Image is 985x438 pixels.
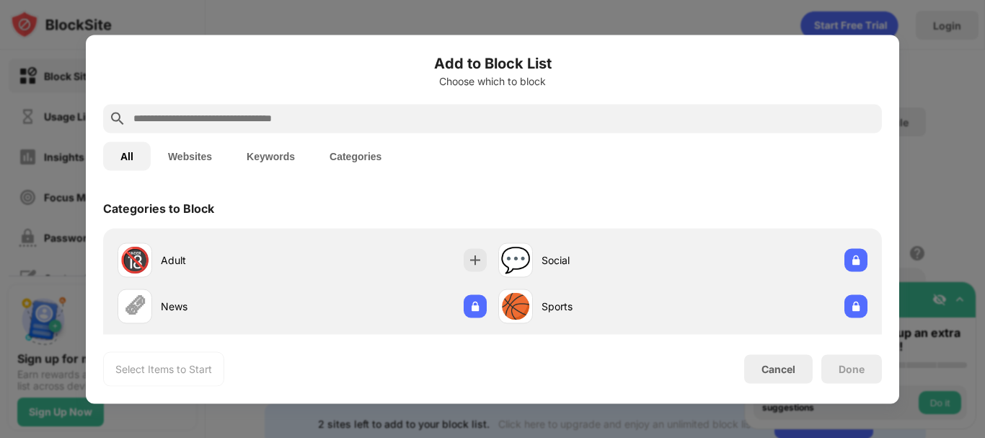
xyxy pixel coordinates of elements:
[500,245,531,275] div: 💬
[229,141,312,170] button: Keywords
[312,141,399,170] button: Categories
[839,363,865,375] div: Done
[115,362,212,376] div: Select Items to Start
[103,75,882,87] div: Choose which to block
[120,245,150,275] div: 🔞
[109,110,126,127] img: search.svg
[542,299,683,314] div: Sports
[103,141,151,170] button: All
[103,52,882,74] h6: Add to Block List
[161,253,302,268] div: Adult
[500,292,531,321] div: 🏀
[761,363,795,375] div: Cancel
[103,201,214,215] div: Categories to Block
[151,141,229,170] button: Websites
[123,292,147,321] div: 🗞
[542,253,683,268] div: Social
[161,299,302,314] div: News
